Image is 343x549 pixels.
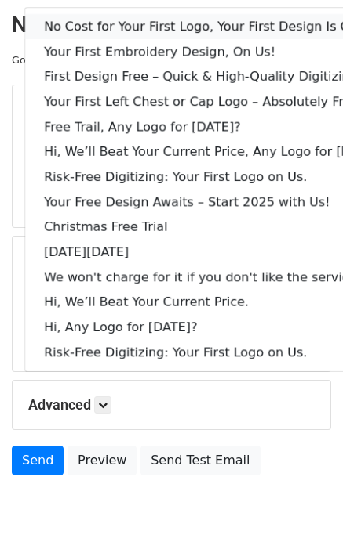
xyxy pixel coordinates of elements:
iframe: Chat Widget [265,474,343,549]
h2: New Campaign [12,12,331,38]
a: Preview [68,446,137,475]
small: Google Sheet: [12,54,134,66]
a: Send Test Email [140,446,260,475]
a: Send [12,446,64,475]
h5: Advanced [28,396,315,414]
